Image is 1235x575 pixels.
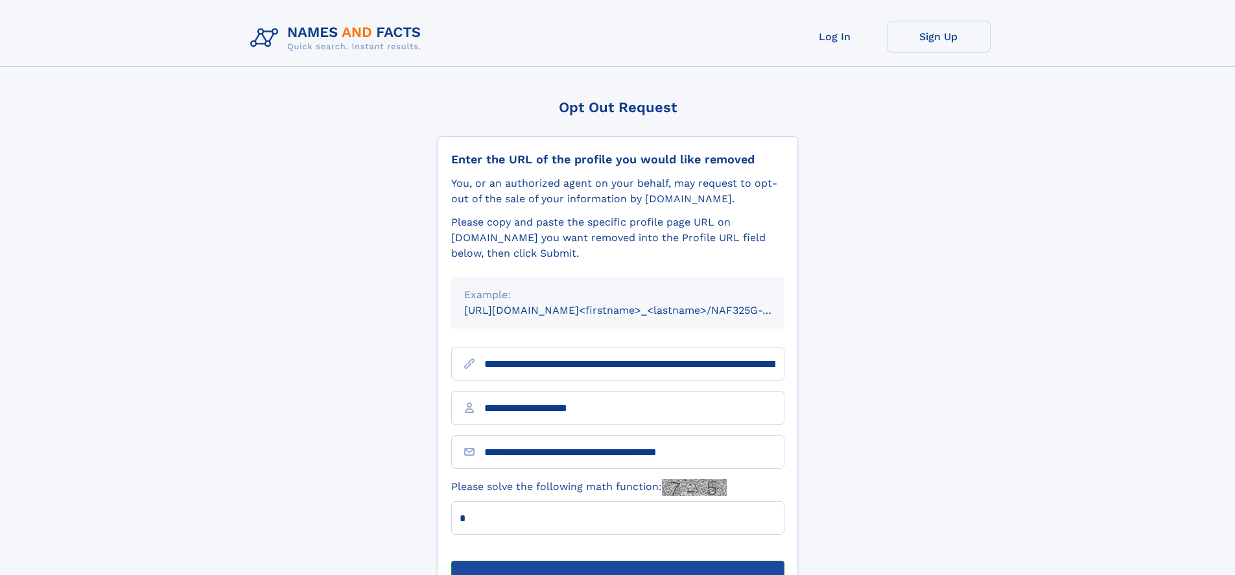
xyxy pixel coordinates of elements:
[464,304,809,316] small: [URL][DOMAIN_NAME]<firstname>_<lastname>/NAF325G-xxxxxxxx
[783,21,887,53] a: Log In
[451,479,727,496] label: Please solve the following math function:
[887,21,991,53] a: Sign Up
[438,99,798,115] div: Opt Out Request
[245,21,432,56] img: Logo Names and Facts
[464,287,771,303] div: Example:
[451,152,784,167] div: Enter the URL of the profile you would like removed
[451,215,784,261] div: Please copy and paste the specific profile page URL on [DOMAIN_NAME] you want removed into the Pr...
[451,176,784,207] div: You, or an authorized agent on your behalf, may request to opt-out of the sale of your informatio...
